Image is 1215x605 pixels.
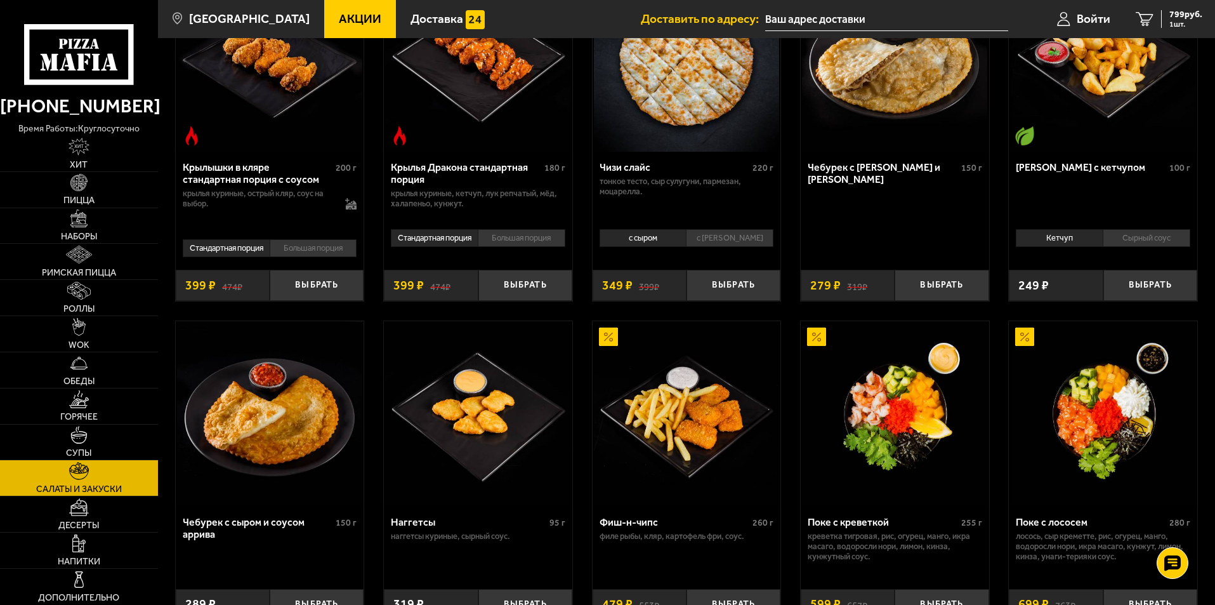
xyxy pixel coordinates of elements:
[1016,516,1166,528] div: Поке с лососем
[336,517,357,528] span: 150 г
[752,163,773,173] span: 220 г
[847,279,867,292] s: 319 ₽
[641,13,765,25] span: Доставить по адресу:
[639,279,659,292] s: 399 ₽
[183,189,333,209] p: крылья куриные, острый кляр, соус на выбор.
[63,305,95,314] span: Роллы
[410,13,463,25] span: Доставка
[1015,328,1034,347] img: Акционный
[895,270,988,301] button: Выбрать
[1016,531,1190,562] p: лосось, Сыр креметте, рис, огурец, манго, водоросли Нори, икра масаго, кунжут, лимон, кинза, унаг...
[600,516,750,528] div: Фиш-н-чипс
[183,516,333,540] div: Чебурек с сыром и соусом аррива
[384,321,572,507] a: Наггетсы
[336,163,357,173] span: 200 г
[808,516,958,528] div: Поке с креветкой
[593,225,781,260] div: 0
[390,126,409,145] img: Острое блюдо
[391,516,546,528] div: Наггетсы
[1018,279,1049,292] span: 249 ₽
[177,321,362,507] img: Чебурек с сыром и соусом аррива
[544,163,565,173] span: 180 г
[686,270,780,301] button: Выбрать
[1011,321,1196,507] img: Поке с лососем
[1009,321,1197,507] a: АкционныйПоке с лососем
[1169,163,1190,173] span: 100 г
[961,517,982,528] span: 255 г
[60,413,98,422] span: Горячее
[430,279,450,292] s: 474 ₽
[808,531,982,562] p: креветка тигровая, рис, огурец, манго, икра масаго, водоросли Нори, лимон, кинза, кунжутный соус.
[807,328,826,347] img: Акционный
[185,279,216,292] span: 399 ₽
[69,341,89,350] span: WOK
[1169,517,1190,528] span: 280 г
[391,189,565,209] p: крылья куриные, кетчуп, лук репчатый, мёд, халапеньо, кунжут.
[270,239,357,257] li: Большая порция
[1077,13,1110,25] span: Войти
[600,161,750,173] div: Чизи слайс
[391,161,541,185] div: Крылья Дракона стандартная порция
[189,13,310,25] span: [GEOGRAPHIC_DATA]
[478,270,572,301] button: Выбрать
[808,161,958,185] div: Чебурек с [PERSON_NAME] и [PERSON_NAME]
[70,161,88,170] span: Хит
[549,517,565,528] span: 95 г
[63,196,95,205] span: Пицца
[1016,161,1166,173] div: [PERSON_NAME] с кетчупом
[42,269,116,277] span: Римская пицца
[36,485,122,494] span: Салаты и закуски
[1103,229,1190,247] li: Сырный соус
[802,321,987,507] img: Поке с креветкой
[66,449,91,458] span: Супы
[384,225,572,260] div: 0
[600,229,686,247] li: с сыром
[478,229,565,247] li: Большая порция
[599,328,618,347] img: Акционный
[176,321,364,507] a: Чебурек с сыром и соусом аррива
[466,10,485,29] img: 15daf4d41897b9f0e9f617042186c801.svg
[593,321,781,507] a: АкционныйФиш-н-чипс
[385,321,570,507] img: Наггетсы
[1015,126,1034,145] img: Вегетарианское блюдо
[182,126,201,145] img: Острое блюдо
[63,377,95,386] span: Обеды
[391,229,478,247] li: Стандартная порция
[765,8,1008,31] input: Ваш адрес доставки
[183,239,270,257] li: Стандартная порция
[594,321,779,507] img: Фиш-н-чипс
[393,279,424,292] span: 399 ₽
[1016,229,1103,247] li: Кетчуп
[58,521,99,530] span: Десерты
[600,176,774,197] p: тонкое тесто, сыр сулугуни, пармезан, моцарелла.
[183,161,333,185] div: Крылышки в кляре стандартная порция c соусом
[600,531,774,542] p: филе рыбы, кляр, картофель фри, соус.
[602,279,633,292] span: 349 ₽
[391,531,565,542] p: наггетсы куриные, сырный соус.
[339,13,381,25] span: Акции
[222,279,242,292] s: 474 ₽
[61,232,97,241] span: Наборы
[38,594,119,602] span: Дополнительно
[961,163,982,173] span: 150 г
[1009,225,1197,260] div: 0
[1169,10,1202,19] span: 799 руб.
[270,270,364,301] button: Выбрать
[1103,270,1197,301] button: Выбрать
[1169,20,1202,28] span: 1 шт.
[752,517,773,528] span: 260 г
[686,229,773,247] li: с [PERSON_NAME]
[801,321,989,507] a: АкционныйПоке с креветкой
[810,279,841,292] span: 279 ₽
[58,557,100,566] span: Напитки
